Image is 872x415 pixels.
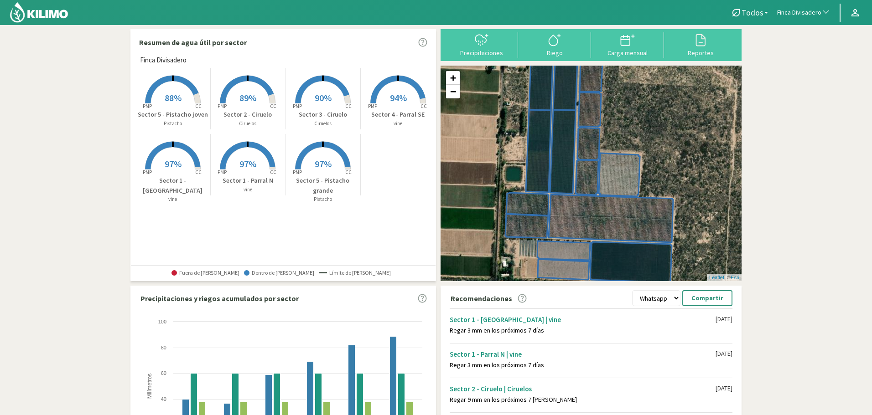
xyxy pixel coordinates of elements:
[218,169,227,175] tspan: PMP
[450,396,716,404] div: Regar 9 mm en los próximos 7 [PERSON_NAME]
[9,1,69,23] img: Kilimo
[731,275,739,280] a: Esri
[319,270,391,276] span: Límite de [PERSON_NAME]
[707,274,742,282] div: | ©
[140,55,187,66] span: Finca Divisadero
[195,169,202,175] tspan: CC
[446,71,460,85] a: Zoom in
[285,176,360,195] p: Sector 5 - Pistacho grande
[285,195,360,203] p: Pistacho
[165,158,182,169] span: 97%
[368,103,377,109] tspan: PMP
[135,195,210,203] p: vine
[390,92,407,103] span: 94%
[594,50,661,56] div: Carga mensual
[140,293,299,304] p: Precipitaciones y riegos acumulados por sector
[211,176,285,185] p: Sector 1 - Parral N
[361,120,436,128] p: vine
[139,37,247,48] p: Resumen de agua útil por sector
[165,92,182,103] span: 88%
[450,384,716,393] div: Sector 2 - Ciruelo | Ciruelos
[742,8,763,17] span: Todos
[445,32,518,56] button: Precipitaciones
[218,103,227,109] tspan: PMP
[158,319,166,324] text: 100
[270,103,277,109] tspan: CC
[450,350,716,359] div: Sector 1 - Parral N | vine
[682,290,732,306] button: Compartir
[161,370,166,376] text: 60
[446,85,460,98] a: Zoom out
[239,92,256,103] span: 89%
[135,110,210,119] p: Sector 5 - Pistacho joven
[716,350,732,358] div: [DATE]
[146,374,153,399] text: Milímetros
[716,315,732,323] div: [DATE]
[161,345,166,350] text: 80
[285,110,360,119] p: Sector 3 - Ciruelo
[591,32,664,56] button: Carga mensual
[518,32,591,56] button: Riego
[211,120,285,128] p: Ciruelos
[709,275,724,280] a: Leaflet
[521,50,588,56] div: Riego
[450,361,716,369] div: Regar 3 mm en los próximos 7 días
[315,92,332,103] span: 90%
[211,110,285,119] p: Sector 2 - Ciruelo
[270,169,277,175] tspan: CC
[345,169,352,175] tspan: CC
[244,270,314,276] span: Dentro de [PERSON_NAME]
[450,315,716,324] div: Sector 1 - [GEOGRAPHIC_DATA] | vine
[777,8,821,17] span: Finca Divisadero
[293,103,302,109] tspan: PMP
[135,176,210,195] p: Sector 1 - [GEOGRAPHIC_DATA]
[361,110,436,119] p: Sector 4 - Parral SE
[285,120,360,128] p: Ciruelos
[448,50,515,56] div: Precipitaciones
[345,103,352,109] tspan: CC
[171,270,239,276] span: Fuera de [PERSON_NAME]
[161,396,166,402] text: 40
[664,32,737,56] button: Reportes
[143,103,152,109] tspan: PMP
[667,50,734,56] div: Reportes
[451,293,512,304] p: Recomendaciones
[135,120,210,128] p: Pistacho
[315,158,332,169] span: 97%
[195,103,202,109] tspan: CC
[143,169,152,175] tspan: PMP
[773,3,835,23] button: Finca Divisadero
[211,186,285,194] p: vine
[420,103,427,109] tspan: CC
[239,158,256,169] span: 97%
[293,169,302,175] tspan: PMP
[450,327,716,334] div: Regar 3 mm en los próximos 7 días
[716,384,732,392] div: [DATE]
[691,293,723,303] p: Compartir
